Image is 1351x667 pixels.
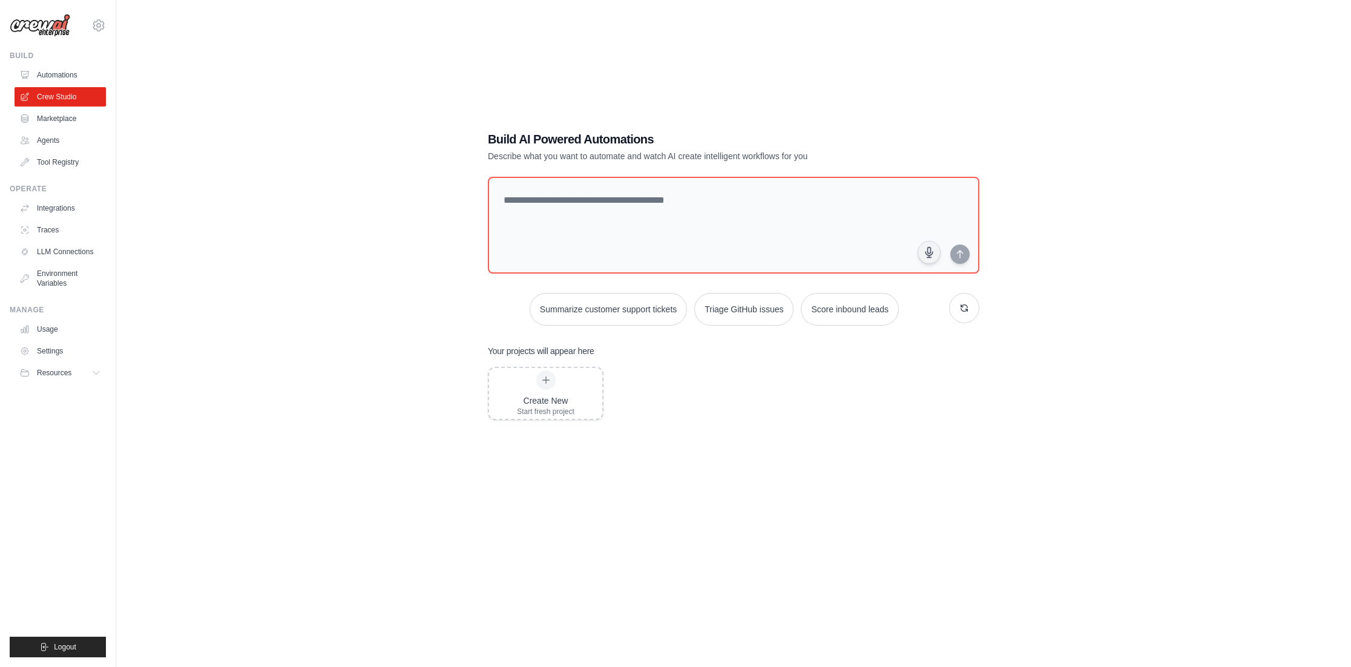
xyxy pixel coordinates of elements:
button: Resources [15,363,106,383]
div: Manage [10,305,106,315]
a: Agents [15,131,106,150]
div: Build [10,51,106,61]
div: Operate [10,184,106,194]
a: Traces [15,220,106,240]
h1: Build AI Powered Automations [488,131,895,148]
div: Start fresh project [517,407,574,416]
button: Score inbound leads [801,293,899,326]
a: Crew Studio [15,87,106,107]
a: Environment Variables [15,264,106,293]
button: Summarize customer support tickets [530,293,687,326]
a: LLM Connections [15,242,106,261]
button: Logout [10,637,106,657]
a: Usage [15,320,106,339]
span: Resources [37,368,71,378]
button: Get new suggestions [949,293,979,323]
button: Triage GitHub issues [694,293,794,326]
button: Click to speak your automation idea [918,241,941,264]
a: Marketplace [15,109,106,128]
a: Settings [15,341,106,361]
a: Integrations [15,199,106,218]
div: Create New [517,395,574,407]
span: Logout [54,642,76,652]
a: Tool Registry [15,153,106,172]
p: Describe what you want to automate and watch AI create intelligent workflows for you [488,150,895,162]
img: Logo [10,14,70,37]
h3: Your projects will appear here [488,345,594,357]
a: Automations [15,65,106,85]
